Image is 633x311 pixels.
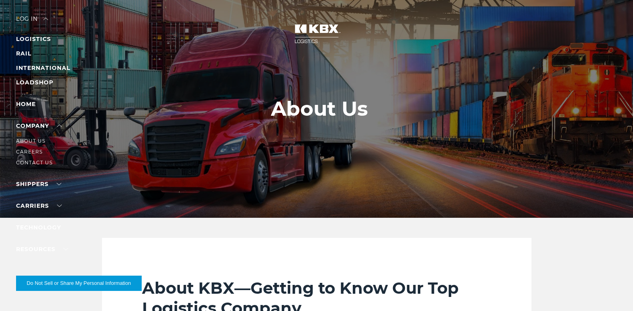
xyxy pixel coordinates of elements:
[16,149,43,155] a: Careers
[16,180,61,188] a: SHIPPERS
[16,224,61,231] a: Technology
[43,18,48,20] img: arrow
[16,122,62,129] a: Company
[16,246,68,253] a: RESOURCES
[271,97,368,121] h1: About Us
[16,16,48,28] div: Log in
[16,50,31,57] a: RAIL
[16,138,45,144] a: About Us
[16,79,53,86] a: LOADSHOP
[16,160,53,166] a: Contact Us
[16,35,51,43] a: LOGISTICS
[16,276,142,291] button: Do Not Sell or Share My Personal Information
[16,100,36,108] a: Home
[16,64,70,72] a: INTERNATIONAL
[16,202,62,209] a: Carriers
[287,16,347,51] img: kbx logo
